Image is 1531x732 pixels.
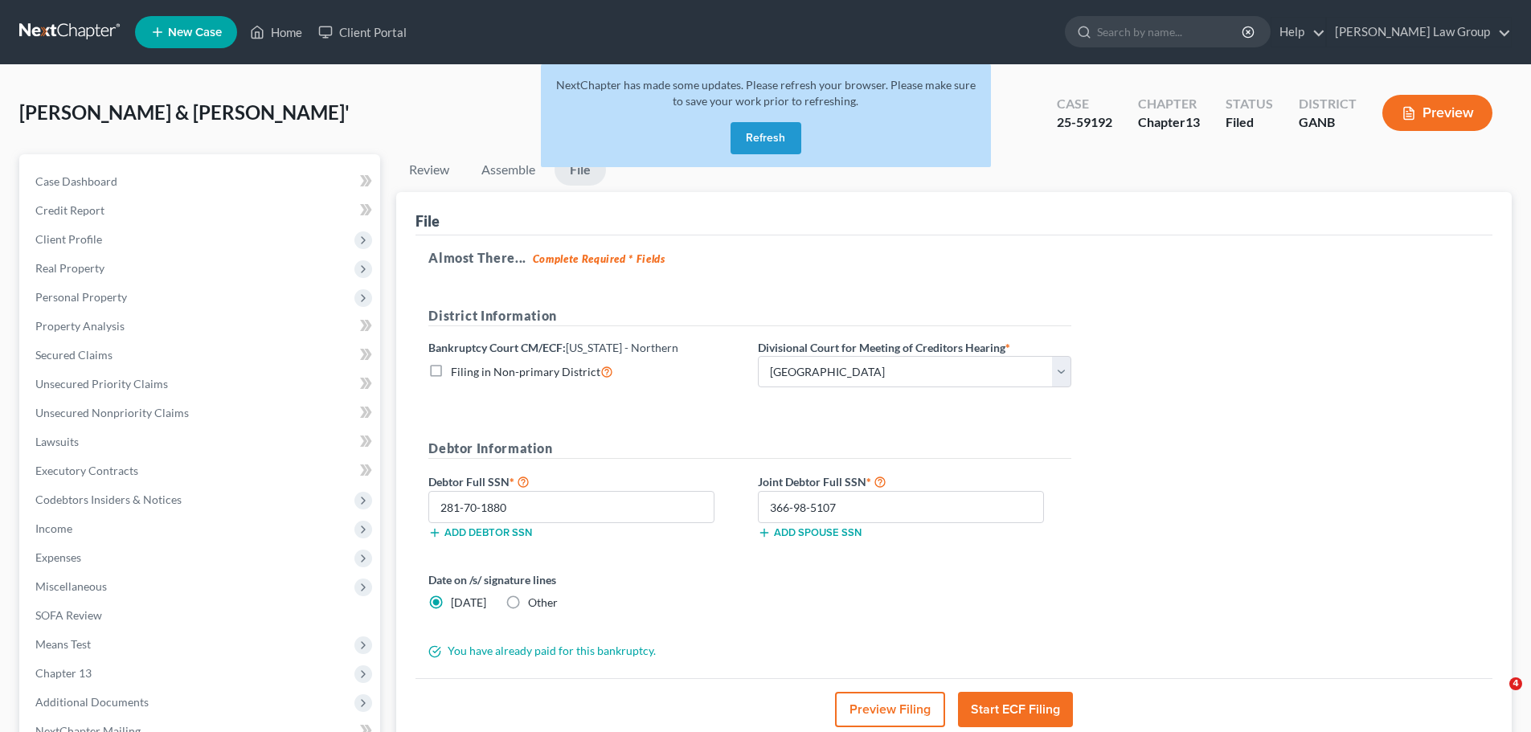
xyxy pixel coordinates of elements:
[1057,113,1112,132] div: 25-59192
[23,601,380,630] a: SOFA Review
[23,427,380,456] a: Lawsuits
[428,248,1480,268] h5: Almost There...
[35,550,81,564] span: Expenses
[428,439,1071,459] h5: Debtor Information
[23,196,380,225] a: Credit Report
[35,348,113,362] span: Secured Claims
[469,154,548,186] a: Assemble
[35,319,125,333] span: Property Analysis
[35,290,127,304] span: Personal Property
[35,579,107,593] span: Miscellaneous
[35,666,92,680] span: Chapter 13
[1299,95,1357,113] div: District
[1299,113,1357,132] div: GANB
[1509,677,1522,690] span: 4
[35,464,138,477] span: Executory Contracts
[1138,95,1200,113] div: Chapter
[1382,95,1492,131] button: Preview
[23,456,380,485] a: Executory Contracts
[1226,95,1273,113] div: Status
[1271,18,1325,47] a: Help
[750,472,1079,491] label: Joint Debtor Full SSN
[310,18,415,47] a: Client Portal
[758,526,862,539] button: Add spouse SSN
[35,493,182,506] span: Codebtors Insiders & Notices
[35,435,79,448] span: Lawsuits
[428,491,714,523] input: XXX-XX-XXXX
[428,571,742,588] label: Date on /s/ signature lines
[1327,18,1511,47] a: [PERSON_NAME] Law Group
[23,167,380,196] a: Case Dashboard
[528,595,558,609] span: Other
[35,377,168,391] span: Unsecured Priority Claims
[35,521,72,535] span: Income
[35,406,189,419] span: Unsecured Nonpriority Claims
[1185,114,1200,129] span: 13
[35,608,102,622] span: SOFA Review
[1097,17,1244,47] input: Search by name...
[566,341,678,354] span: [US_STATE] - Northern
[731,122,801,154] button: Refresh
[35,203,104,217] span: Credit Report
[758,339,1010,356] label: Divisional Court for Meeting of Creditors Hearing
[428,339,678,356] label: Bankruptcy Court CM/ECF:
[19,100,350,124] span: [PERSON_NAME] & [PERSON_NAME]'
[396,154,462,186] a: Review
[835,692,945,727] button: Preview Filing
[1138,113,1200,132] div: Chapter
[242,18,310,47] a: Home
[1226,113,1273,132] div: Filed
[23,370,380,399] a: Unsecured Priority Claims
[23,399,380,427] a: Unsecured Nonpriority Claims
[428,526,532,539] button: Add debtor SSN
[428,306,1071,326] h5: District Information
[35,232,102,246] span: Client Profile
[168,27,222,39] span: New Case
[35,695,149,709] span: Additional Documents
[35,637,91,651] span: Means Test
[420,643,1079,659] div: You have already paid for this bankruptcy.
[451,365,600,378] span: Filing in Non-primary District
[35,261,104,275] span: Real Property
[23,312,380,341] a: Property Analysis
[533,252,665,265] strong: Complete Required * Fields
[420,472,750,491] label: Debtor Full SSN
[1476,677,1515,716] iframe: Intercom live chat
[23,341,380,370] a: Secured Claims
[556,78,976,108] span: NextChapter has made some updates. Please refresh your browser. Please make sure to save your wor...
[958,692,1073,727] button: Start ECF Filing
[35,174,117,188] span: Case Dashboard
[415,211,440,231] div: File
[758,491,1044,523] input: XXX-XX-XXXX
[451,595,486,609] span: [DATE]
[1057,95,1112,113] div: Case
